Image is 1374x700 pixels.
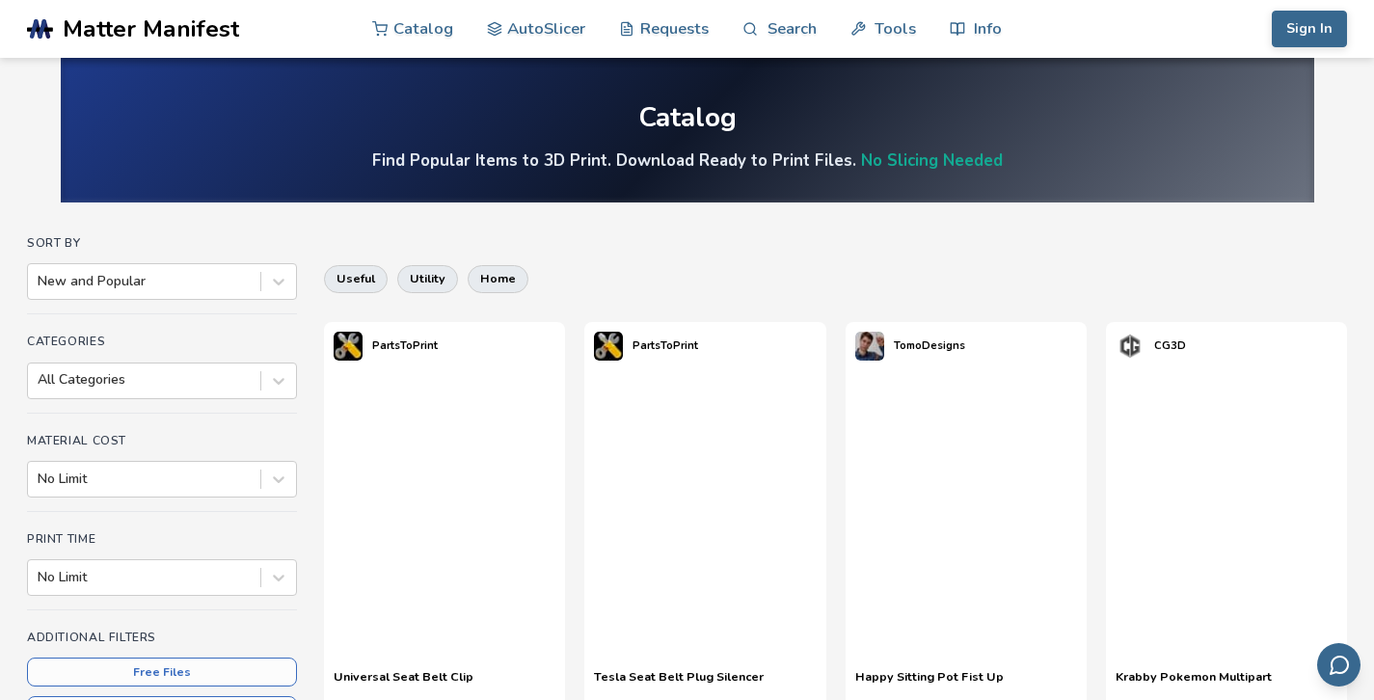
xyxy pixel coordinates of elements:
[27,631,297,644] h4: Additional Filters
[38,471,41,487] input: No Limit
[324,265,388,292] button: useful
[855,332,884,361] img: TomoDesigns's profile
[855,669,1004,698] a: Happy Sitting Pot Fist Up
[584,322,708,370] a: PartsToPrint's profilePartsToPrint
[861,149,1003,172] a: No Slicing Needed
[38,570,41,585] input: No Limit
[27,335,297,348] h4: Categories
[334,332,363,361] img: PartsToPrint's profile
[397,265,458,292] button: utility
[1116,669,1272,698] a: Krabby Pokemon Multipart
[1154,336,1186,356] p: CG3D
[1116,332,1145,361] img: CG3D's profile
[468,265,528,292] button: home
[633,336,698,356] p: PartsToPrint
[27,658,297,687] button: Free Files
[324,322,447,370] a: PartsToPrint's profilePartsToPrint
[894,336,965,356] p: TomoDesigns
[846,322,975,370] a: TomoDesigns's profileTomoDesigns
[1272,11,1347,47] button: Sign In
[38,372,41,388] input: All Categories
[1106,322,1196,370] a: CG3D's profileCG3D
[1317,643,1361,687] button: Send feedback via email
[27,434,297,447] h4: Material Cost
[594,332,623,361] img: PartsToPrint's profile
[27,236,297,250] h4: Sort By
[38,274,41,289] input: New and Popular
[27,532,297,546] h4: Print Time
[594,669,764,698] a: Tesla Seat Belt Plug Silencer
[63,15,239,42] span: Matter Manifest
[372,149,1003,172] h4: Find Popular Items to 3D Print. Download Ready to Print Files.
[372,336,438,356] p: PartsToPrint
[334,669,473,698] a: Universal Seat Belt Clip
[638,103,737,133] div: Catalog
